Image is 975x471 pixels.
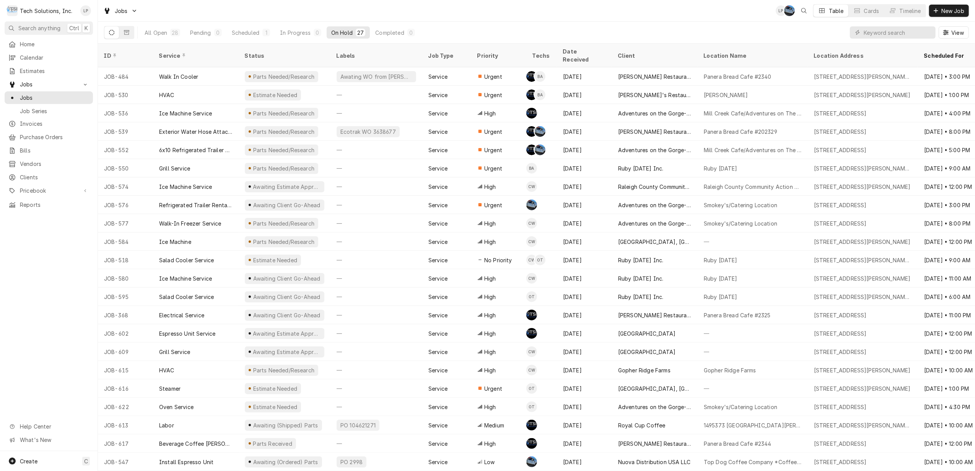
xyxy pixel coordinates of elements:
[557,159,612,177] div: [DATE]
[484,274,496,283] span: High
[776,5,786,16] div: Lisa Paschal's Avatar
[98,177,153,196] div: JOB-574
[428,146,448,154] div: Service
[557,232,612,251] div: [DATE]
[5,38,93,50] a: Home
[814,348,867,356] div: [STREET_ADDRESS]
[526,310,537,320] div: SB
[98,122,153,141] div: JOB-539
[484,219,496,227] span: High
[5,51,93,64] a: Calendar
[145,29,167,37] div: All Open
[864,7,879,15] div: Cards
[7,5,18,16] div: Tech Solutions, Inc.'s Avatar
[526,273,537,284] div: CW
[159,238,191,246] div: Ice Machine
[814,311,867,319] div: [STREET_ADDRESS]
[428,274,448,283] div: Service
[98,251,153,269] div: JOB-518
[159,128,233,136] div: Exterior Water Hose Attachments Are Broken
[159,219,221,227] div: Walk-In Freezer Service
[5,158,93,170] a: Vendors
[618,183,692,191] div: Raleigh County Community Action Association
[535,255,545,265] div: Otis Tooley's Avatar
[98,86,153,104] div: JOB-530
[98,361,153,379] div: JOB-615
[252,164,315,172] div: Parts Needed/Research
[535,71,545,82] div: BA
[526,71,537,82] div: AF
[428,256,448,264] div: Service
[526,310,537,320] div: Shaun Booth's Avatar
[20,201,89,209] span: Reports
[252,256,298,264] div: Estimate Needed
[557,141,612,159] div: [DATE]
[535,255,545,265] div: OT
[159,348,190,356] div: Grill Service
[5,184,93,197] a: Go to Pricebook
[484,91,502,99] span: Urgent
[484,201,502,209] span: Urgent
[280,29,311,37] div: In Progress
[535,126,545,137] div: JP
[526,346,537,357] div: Coleton Wallace's Avatar
[526,181,537,192] div: Coleton Wallace's Avatar
[526,291,537,302] div: OT
[698,232,808,251] div: —
[159,311,204,319] div: Electrical Service
[484,146,502,154] span: Urgent
[704,146,802,154] div: Mill Creek Cafe/Adventures on The Gorge
[814,73,912,81] div: [STREET_ADDRESS][PERSON_NAME][PERSON_NAME]
[526,200,537,210] div: JP
[100,5,141,17] a: Go to Jobs
[526,236,537,247] div: Coleton Wallace's Avatar
[698,343,808,361] div: —
[814,256,912,264] div: [STREET_ADDRESS][PERSON_NAME][PERSON_NAME]
[618,256,664,264] div: Ruby [DATE] Inc.
[330,196,422,214] div: —
[5,117,93,130] a: Invoices
[20,67,89,75] span: Estimates
[5,131,93,143] a: Purchase Orders
[704,219,777,227] div: Smokey's/Catering Location
[375,29,404,37] div: Completed
[20,94,89,102] span: Jobs
[704,256,737,264] div: Ruby [DATE]
[330,86,422,104] div: —
[704,128,777,136] div: Panera Bread Cafe #202329
[484,183,496,191] span: High
[315,29,320,37] div: 0
[428,238,448,246] div: Service
[330,343,422,361] div: —
[618,52,690,60] div: Client
[252,109,315,117] div: Parts Needed/Research
[409,29,413,37] div: 0
[159,274,212,283] div: Ice Machine Service
[330,361,422,379] div: —
[784,5,795,16] div: Joe Paschal's Avatar
[526,181,537,192] div: CW
[618,201,692,209] div: Adventures on the Gorge-Aramark Destinations
[20,40,89,48] span: Home
[535,89,545,100] div: Brian Alexander's Avatar
[814,109,867,117] div: [STREET_ADDRESS]
[428,330,448,338] div: Service
[159,183,212,191] div: Ice Machine Service
[526,291,537,302] div: Otis Tooley's Avatar
[526,126,537,137] div: AF
[618,109,692,117] div: Adventures on the Gorge-Aramark Destinations
[618,293,664,301] div: Ruby [DATE] Inc.
[98,196,153,214] div: JOB-576
[814,238,911,246] div: [STREET_ADDRESS][PERSON_NAME]
[929,5,969,17] button: New Job
[98,104,153,122] div: JOB-536
[428,128,448,136] div: Service
[428,293,448,301] div: Service
[20,120,89,128] span: Invoices
[84,457,88,465] span: C
[18,24,60,32] span: Search anything
[330,306,422,324] div: —
[159,293,214,301] div: Salad Cooler Service
[428,73,448,81] div: Service
[20,7,72,15] div: Tech Solutions, Inc.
